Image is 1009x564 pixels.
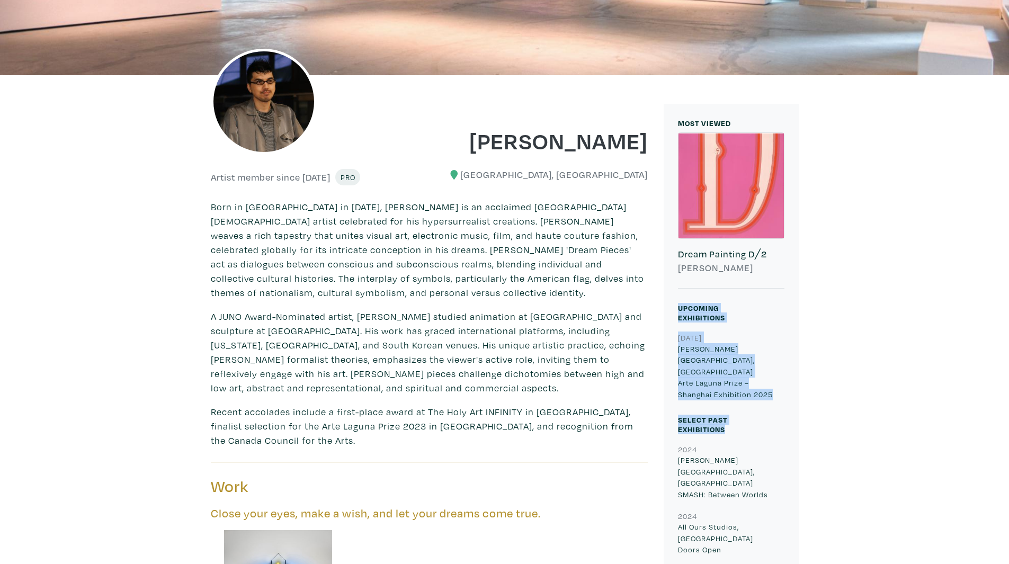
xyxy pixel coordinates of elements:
[211,506,648,521] h5: Close your eyes, make a wish, and let your dreams come true.
[211,405,648,447] p: Recent accolades include a first-place award at The Holy Art INFINITY in [GEOGRAPHIC_DATA], final...
[340,172,355,182] span: Pro
[678,333,702,343] small: [DATE]
[678,343,784,400] p: [PERSON_NAME][GEOGRAPHIC_DATA], [GEOGRAPHIC_DATA] Arte Laguna Prize – Shanghai Exhibition 2025
[678,118,731,128] small: MOST VIEWED
[678,132,784,289] a: Dream Painting D╱2 [PERSON_NAME]
[678,521,784,556] p: All Ours Studios, [GEOGRAPHIC_DATA] Doors Open
[678,262,784,274] h6: [PERSON_NAME]
[211,200,648,300] p: Born in [GEOGRAPHIC_DATA] in [DATE], [PERSON_NAME] is an acclaimed [GEOGRAPHIC_DATA][DEMOGRAPHIC_...
[211,477,422,497] h3: Work
[211,49,317,155] img: phpThumb.php
[211,309,648,395] p: A JUNO Award-Nominated artist, [PERSON_NAME] studied animation at [GEOGRAPHIC_DATA] and sculpture...
[678,415,727,434] small: Select Past Exhibitions
[211,172,331,183] h6: Artist member since [DATE]
[678,303,725,323] small: Upcoming Exhibitions
[678,248,784,260] h6: Dream Painting D╱2
[678,444,697,454] small: 2024
[678,454,784,500] p: [PERSON_NAME][GEOGRAPHIC_DATA], [GEOGRAPHIC_DATA] SMASH: Between Worlds
[678,511,697,521] small: 2024
[437,169,648,181] h6: [GEOGRAPHIC_DATA], [GEOGRAPHIC_DATA]
[437,126,648,155] h1: [PERSON_NAME]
